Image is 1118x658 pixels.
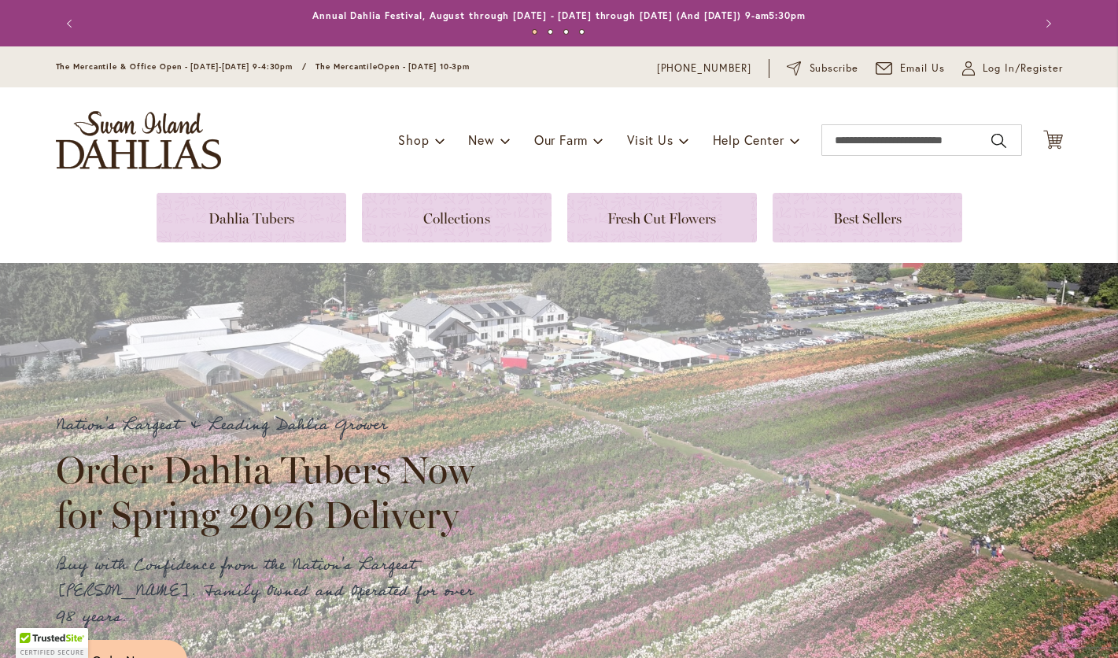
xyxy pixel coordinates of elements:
[312,9,806,21] a: Annual Dahlia Festival, August through [DATE] - [DATE] through [DATE] (And [DATE]) 9-am5:30pm
[713,131,784,148] span: Help Center
[56,111,221,169] a: store logo
[810,61,859,76] span: Subscribe
[962,61,1063,76] a: Log In/Register
[56,61,378,72] span: The Mercantile & Office Open - [DATE]-[DATE] 9-4:30pm / The Mercantile
[532,29,537,35] button: 1 of 4
[1031,8,1063,39] button: Next
[548,29,553,35] button: 2 of 4
[657,61,752,76] a: [PHONE_NUMBER]
[579,29,585,35] button: 4 of 4
[627,131,673,148] span: Visit Us
[900,61,945,76] span: Email Us
[378,61,470,72] span: Open - [DATE] 10-3pm
[56,448,489,536] h2: Order Dahlia Tubers Now for Spring 2026 Delivery
[787,61,858,76] a: Subscribe
[534,131,588,148] span: Our Farm
[563,29,569,35] button: 3 of 4
[468,131,494,148] span: New
[56,553,489,630] p: Buy with Confidence from the Nation's Largest [PERSON_NAME]. Family Owned and Operated for over 9...
[398,131,429,148] span: Shop
[876,61,945,76] a: Email Us
[56,8,87,39] button: Previous
[56,412,489,438] p: Nation's Largest & Leading Dahlia Grower
[983,61,1063,76] span: Log In/Register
